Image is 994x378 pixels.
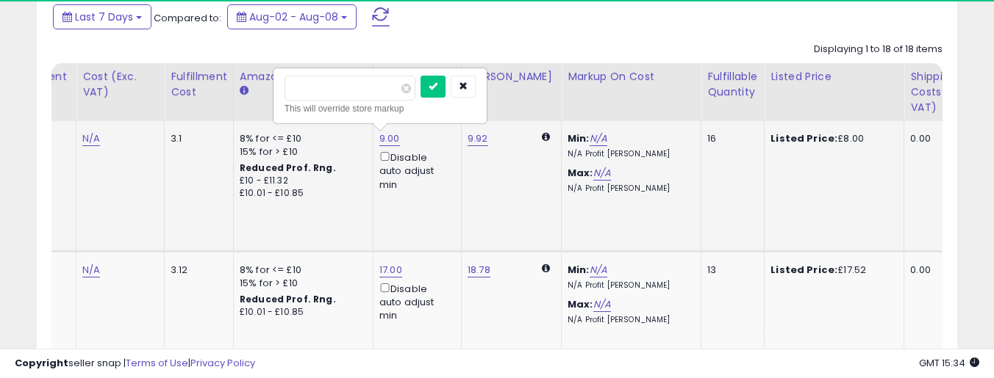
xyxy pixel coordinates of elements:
div: 16 [707,132,753,145]
p: N/A Profit [PERSON_NAME] [568,149,690,159]
a: N/A [593,297,611,312]
div: 8% for <= £10 [240,263,362,277]
div: £10.01 - £10.85 [240,187,362,200]
div: seller snap | | [15,357,255,371]
a: 9.00 [379,131,400,146]
span: Aug-02 - Aug-08 [249,10,338,24]
div: This will override store markup [285,101,476,116]
span: Compared to: [154,11,221,25]
b: Reduced Prof. Rng. [240,293,336,305]
b: Min: [568,131,590,145]
div: Cost (Exc. VAT) [82,69,158,100]
p: N/A Profit [PERSON_NAME] [568,315,690,325]
b: Listed Price: [770,263,837,277]
div: 8% for <= £10 [240,132,362,145]
b: Listed Price: [770,131,837,145]
b: Reduced Prof. Rng. [240,161,336,174]
div: Displaying 1 to 18 of 18 items [814,43,943,57]
a: Privacy Policy [190,356,255,370]
button: Last 7 Days [53,4,151,29]
div: Shipping Costs (Exc. VAT) [910,69,986,115]
div: Fulfillable Quantity [707,69,758,100]
a: N/A [590,263,607,277]
b: Min: [568,263,590,277]
a: Terms of Use [126,356,188,370]
div: Disable auto adjust min [379,149,450,192]
div: Fulfillment Cost [171,69,227,100]
a: 18.78 [468,263,490,277]
span: 2025-08-16 15:34 GMT [919,356,979,370]
div: 0.00 [910,132,981,145]
div: [PERSON_NAME] [468,69,555,84]
div: 3.12 [171,263,222,277]
div: 0.00 [910,263,981,277]
div: Disable auto adjust min [379,280,450,323]
div: £10 - £11.32 [240,175,362,187]
small: Amazon Fees. [240,84,248,98]
p: N/A Profit [PERSON_NAME] [568,183,690,194]
a: 9.92 [468,131,488,146]
strong: Copyright [15,356,68,370]
th: The percentage added to the cost of goods (COGS) that forms the calculator for Min & Max prices. [562,63,701,121]
a: N/A [82,131,100,146]
i: Calculated using Dynamic Max Price. [542,132,550,142]
p: N/A Profit [PERSON_NAME] [568,280,690,291]
b: Max: [568,166,593,180]
a: N/A [590,131,607,146]
div: 3.1 [171,132,222,145]
div: 15% for > £10 [240,277,362,290]
div: 15% for > £10 [240,145,362,159]
span: Last 7 Days [75,10,133,24]
div: Fulfillment [10,69,70,84]
button: Aug-02 - Aug-08 [227,4,357,29]
div: £10.01 - £10.85 [240,306,362,319]
div: Listed Price [770,69,898,84]
div: £8.00 [770,132,893,145]
a: N/A [593,166,611,181]
div: Amazon Fees [240,69,367,84]
div: 13 [707,263,753,277]
a: 17.00 [379,263,402,277]
div: Markup on Cost [568,69,695,84]
a: N/A [82,263,100,277]
div: £17.52 [770,263,893,277]
b: Max: [568,297,593,311]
